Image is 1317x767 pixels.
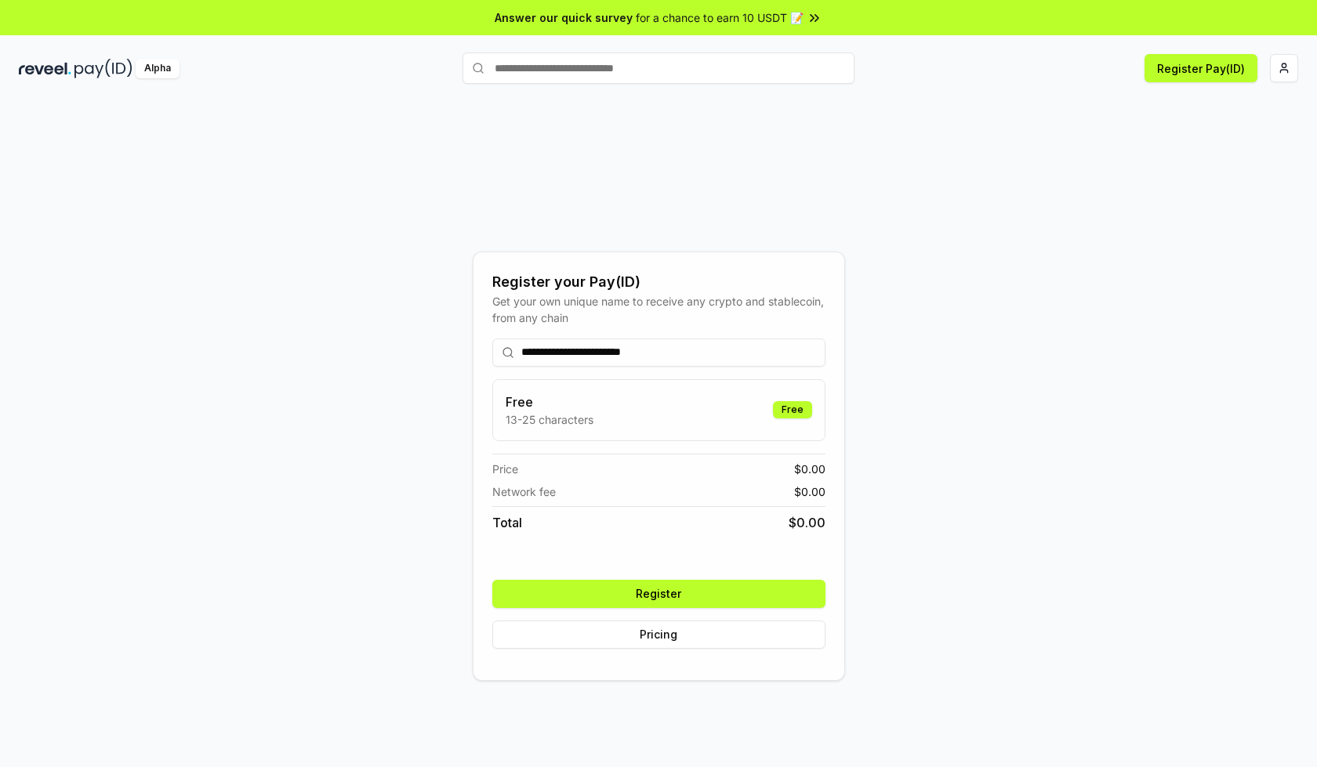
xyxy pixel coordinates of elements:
div: Alpha [136,59,180,78]
span: for a chance to earn 10 USDT 📝 [636,9,804,26]
div: Get your own unique name to receive any crypto and stablecoin, from any chain [492,293,825,326]
div: Free [773,401,812,418]
span: $ 0.00 [794,461,825,477]
span: $ 0.00 [794,483,825,500]
span: Total [492,513,522,532]
h3: Free [506,393,593,411]
button: Pricing [492,620,825,649]
img: pay_id [74,59,132,78]
span: Network fee [492,483,556,500]
span: Answer our quick survey [495,9,633,26]
img: reveel_dark [19,59,71,78]
button: Register Pay(ID) [1145,54,1257,82]
button: Register [492,580,825,608]
span: Price [492,461,518,477]
span: $ 0.00 [789,513,825,532]
div: Register your Pay(ID) [492,271,825,293]
p: 13-25 characters [506,411,593,428]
